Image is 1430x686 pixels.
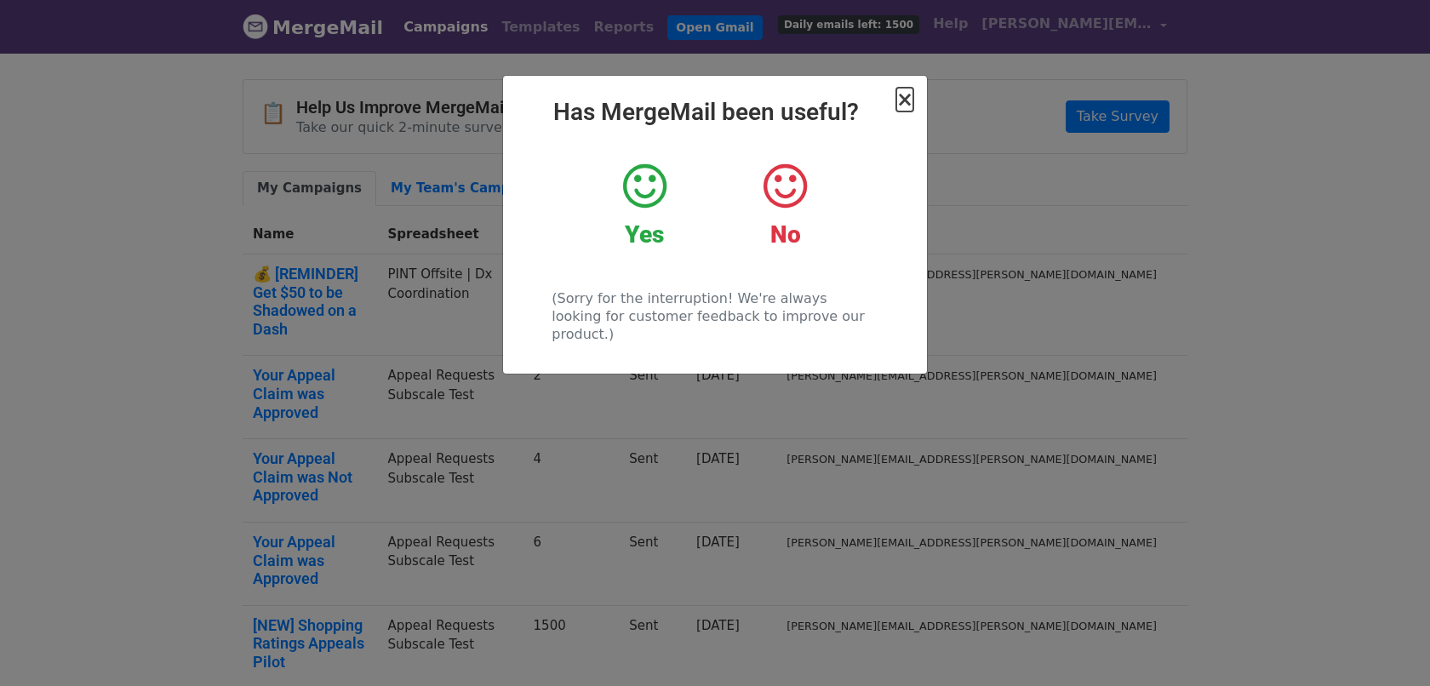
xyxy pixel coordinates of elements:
[587,161,702,249] a: Yes
[552,289,878,343] p: (Sorry for the interruption! We're always looking for customer feedback to improve our product.)
[517,98,913,127] h2: Has MergeMail been useful?
[896,88,913,111] span: ×
[896,89,913,110] button: Close
[625,220,664,249] strong: Yes
[728,161,843,249] a: No
[770,220,801,249] strong: No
